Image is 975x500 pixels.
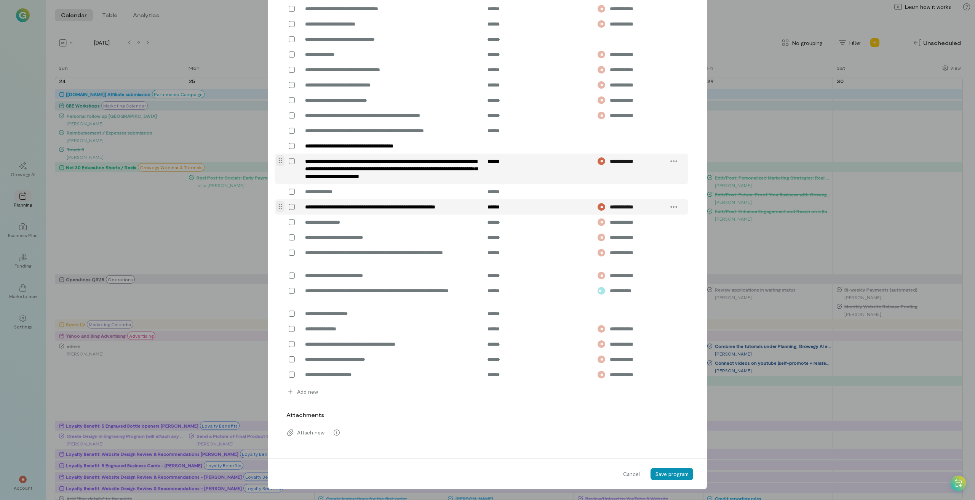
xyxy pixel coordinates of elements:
[623,470,640,478] span: Cancel
[655,471,689,477] span: Save program
[651,468,693,480] button: Save program
[286,411,324,419] label: Attachments
[282,425,693,440] div: Attach new
[297,388,318,396] span: Add new
[297,429,324,436] span: Attach new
